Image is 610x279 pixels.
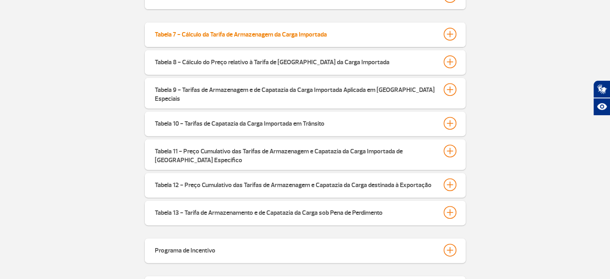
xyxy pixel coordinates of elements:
button: Tabela 7 - Cálculo da Tarifa de Armazenagem da Carga Importada [154,27,456,41]
button: Tabela 11 - Preço Cumulativo das Tarifas de Armazenagem e Capatazia da Carga Importada de [GEOGRA... [154,144,456,165]
div: Tabela 10 - Tarifas de Capatazia da Carga Importada em Trânsito [155,117,324,128]
button: Tabela 12 - Preço Cumulativo das Tarifas de Armazenagem e Capatazia da Carga destinada à Exportação [154,178,456,191]
div: Programa de Incentivo [155,244,215,255]
button: Programa de Incentivo [154,243,456,257]
div: Tabela 12 - Preço Cumulativo das Tarifas de Armazenagem e Capatazia da Carga destinada à Exportação [155,178,432,189]
button: Abrir tradutor de língua de sinais. [593,80,610,98]
div: Tabela 13 - Tarifa de Armazenamento e de Capatazia da Carga sob Pena de Perdimento [155,206,383,217]
div: Plugin de acessibilidade da Hand Talk. [593,80,610,116]
div: Tabela 8 - Cálculo do Preço relativo à Tarifa de [GEOGRAPHIC_DATA] da Carga Importada [155,55,389,67]
button: Abrir recursos assistivos. [593,98,610,116]
button: Tabela 13 - Tarifa de Armazenamento e de Capatazia da Carga sob Pena de Perdimento [154,206,456,219]
button: Tabela 9 - Tarifas de Armazenagem e de Capatazia da Carga Importada Aplicada em [GEOGRAPHIC_DATA]... [154,83,456,104]
button: Tabela 8 - Cálculo do Preço relativo à Tarifa de [GEOGRAPHIC_DATA] da Carga Importada [154,55,456,69]
button: Tabela 10 - Tarifas de Capatazia da Carga Importada em Trânsito [154,116,456,130]
div: Tabela 11 - Preço Cumulativo das Tarifas de Armazenagem e Capatazia da Carga Importada de [GEOGRA... [155,145,436,165]
div: Tabela 7 - Cálculo da Tarifa de Armazenagem da Carga Importada [155,28,327,39]
div: Tabela 9 - Tarifas de Armazenagem e de Capatazia da Carga Importada Aplicada em [GEOGRAPHIC_DATA]... [155,83,436,103]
